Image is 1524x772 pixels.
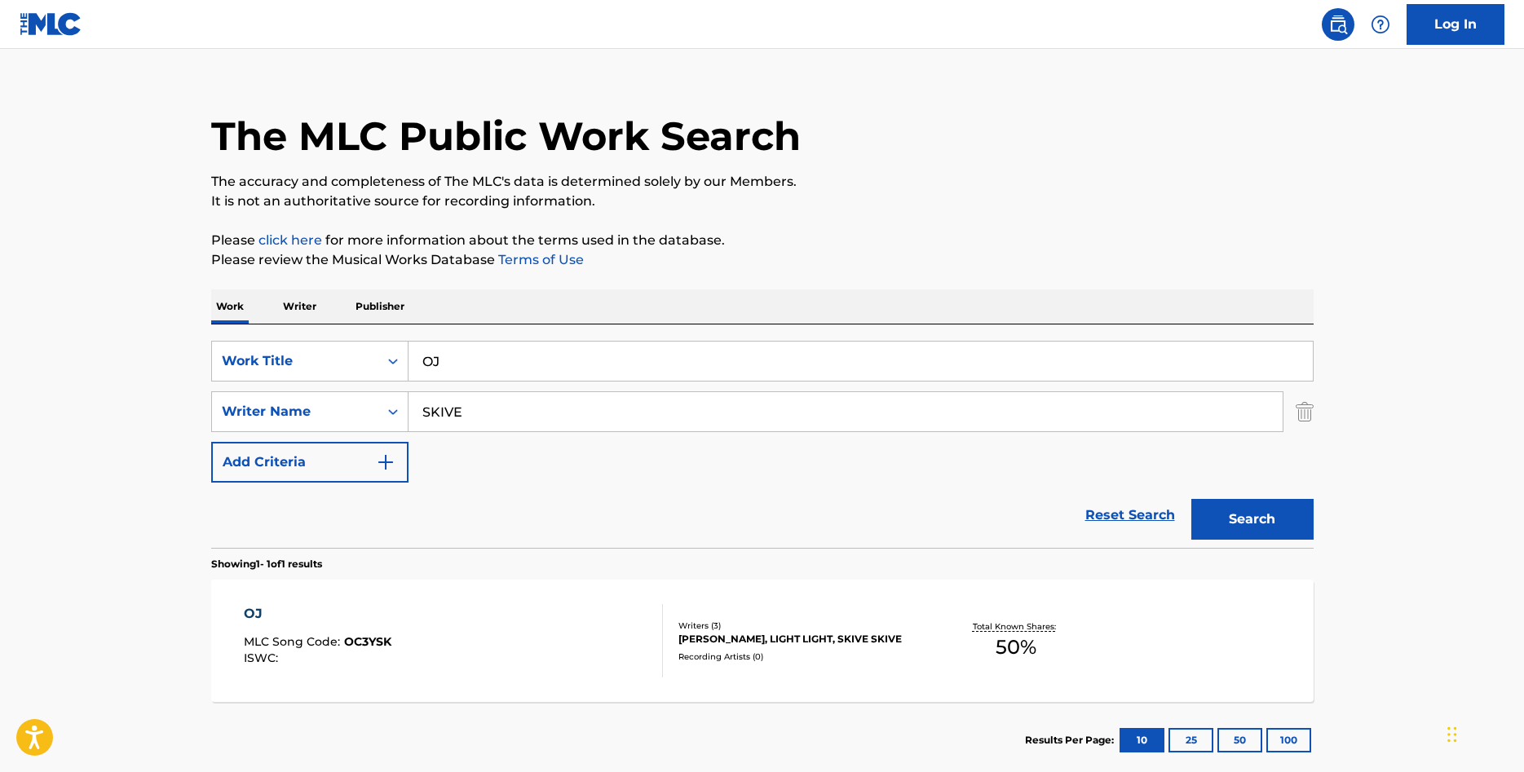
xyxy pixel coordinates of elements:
[1442,694,1524,772] div: Widget συνομιλίας
[1296,391,1314,432] img: Delete Criterion
[211,557,322,571] p: Showing 1 - 1 of 1 results
[678,651,925,663] div: Recording Artists ( 0 )
[678,620,925,632] div: Writers ( 3 )
[1217,728,1262,752] button: 50
[211,231,1314,250] p: Please for more information about the terms used in the database.
[1328,15,1348,34] img: search
[211,112,801,161] h1: The MLC Public Work Search
[376,452,395,472] img: 9d2ae6d4665cec9f34b9.svg
[211,442,409,483] button: Add Criteria
[222,351,369,371] div: Work Title
[678,632,925,646] div: [PERSON_NAME], LIGHT LIGHT, SKIVE SKIVE
[211,341,1314,548] form: Search Form
[278,289,321,324] p: Writer
[222,402,369,421] div: Writer Name
[1077,497,1183,533] a: Reset Search
[1168,728,1213,752] button: 25
[211,289,249,324] p: Work
[211,172,1314,192] p: The accuracy and completeness of The MLC's data is determined solely by our Members.
[1266,728,1311,752] button: 100
[211,580,1314,702] a: OJMLC Song Code:OC3YSKISWC:Writers (3)[PERSON_NAME], LIGHT LIGHT, SKIVE SKIVERecording Artists (0...
[244,604,391,624] div: OJ
[20,12,82,36] img: MLC Logo
[211,192,1314,211] p: It is not an authoritative source for recording information.
[1025,733,1118,748] p: Results Per Page:
[495,252,584,267] a: Terms of Use
[1442,694,1524,772] iframe: Chat Widget
[244,634,344,649] span: MLC Song Code :
[351,289,409,324] p: Publisher
[973,620,1060,633] p: Total Known Shares:
[1322,8,1354,41] a: Public Search
[996,633,1036,662] span: 50 %
[1447,710,1457,759] div: Μεταφορά
[1120,728,1164,752] button: 10
[211,250,1314,270] p: Please review the Musical Works Database
[1371,15,1390,34] img: help
[1191,499,1314,540] button: Search
[258,232,322,248] a: click here
[1407,4,1504,45] a: Log In
[1364,8,1397,41] div: Help
[244,651,282,665] span: ISWC :
[344,634,391,649] span: OC3YSK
